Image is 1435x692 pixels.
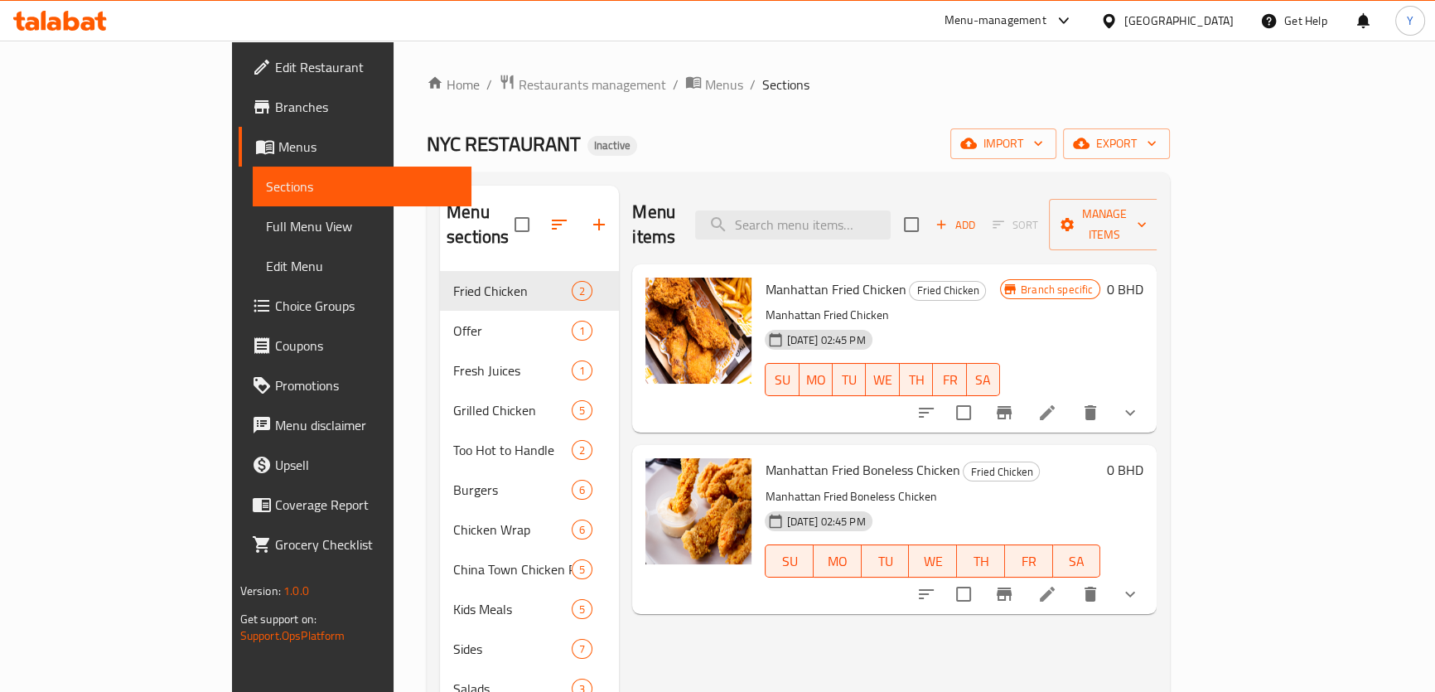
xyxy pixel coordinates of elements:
button: sort-choices [906,574,946,614]
span: 2 [573,283,592,299]
span: 1 [573,363,592,379]
span: Too Hot to Handle [453,440,572,460]
span: Select all sections [505,207,539,242]
div: items [572,321,592,341]
span: SU [772,549,807,573]
span: Sections [762,75,809,94]
div: items [572,440,592,460]
span: Offer [453,321,572,341]
span: 6 [573,482,592,498]
div: items [572,361,592,380]
span: [DATE] 02:45 PM [780,514,872,530]
span: Get support on: [240,608,316,630]
span: 1.0.0 [283,580,309,602]
button: TH [957,544,1005,578]
span: Fried Chicken [964,462,1039,481]
span: WE [872,368,892,392]
button: show more [1110,574,1150,614]
div: Fried Chicken [963,462,1040,481]
button: Branch-specific-item [984,393,1024,433]
h2: Menu sections [447,200,515,249]
span: Version: [240,580,281,602]
button: TH [900,363,933,396]
div: Kids Meals [453,599,572,619]
div: items [572,281,592,301]
div: Chicken Wrap6 [440,510,619,549]
button: FR [1005,544,1053,578]
span: 5 [573,562,592,578]
button: Add [929,212,982,238]
img: Manhattan Fried Boneless Chicken [645,458,751,564]
div: items [572,599,592,619]
div: Inactive [587,136,637,156]
button: import [950,128,1056,159]
img: Manhattan Fried Chicken [645,278,751,384]
a: Coupons [239,326,471,365]
span: Full Menu View [266,216,458,236]
div: Fried Chicken [453,281,572,301]
span: Branch specific [1014,282,1099,298]
span: FR [1012,549,1046,573]
span: Inactive [587,138,637,152]
button: SA [967,363,1000,396]
li: / [750,75,756,94]
div: items [572,559,592,579]
button: export [1063,128,1170,159]
span: NYC RESTAURANT [427,125,581,162]
a: Menus [685,74,743,95]
span: 5 [573,602,592,617]
a: Full Menu View [253,206,471,246]
span: export [1076,133,1157,154]
span: TU [868,549,903,573]
span: Add item [929,212,982,238]
div: items [572,400,592,420]
nav: breadcrumb [427,74,1170,95]
span: China Town Chicken Pop [453,559,572,579]
a: Grocery Checklist [239,525,471,564]
span: 7 [573,641,592,657]
span: Menus [705,75,743,94]
input: search [695,211,891,240]
a: Coverage Report [239,485,471,525]
a: Edit Restaurant [239,47,471,87]
div: Kids Meals5 [440,589,619,629]
span: Burgers [453,480,572,500]
div: Grilled Chicken5 [440,390,619,430]
button: sort-choices [906,393,946,433]
span: TH [906,368,926,392]
span: Sort sections [539,205,579,244]
a: Branches [239,87,471,127]
button: TU [833,363,866,396]
div: Fresh Juices1 [440,351,619,390]
p: Manhattan Fried Chicken [765,305,1000,326]
div: items [572,480,592,500]
span: Fried Chicken [910,281,985,300]
span: SA [974,368,993,392]
span: Restaurants management [519,75,666,94]
div: Grilled Chicken [453,400,572,420]
span: Upsell [275,455,458,475]
a: Edit Menu [253,246,471,286]
svg: Show Choices [1120,584,1140,604]
span: SU [772,368,792,392]
button: WE [909,544,957,578]
span: Select to update [946,577,981,612]
span: Add [933,215,978,235]
span: MO [820,549,855,573]
button: show more [1110,393,1150,433]
span: Edit Restaurant [275,57,458,77]
span: Manage items [1062,204,1147,245]
span: 5 [573,403,592,419]
span: Select to update [946,395,981,430]
div: Too Hot to Handle2 [440,430,619,470]
span: Select section first [982,212,1049,238]
div: Sides [453,639,572,659]
span: Menus [278,137,458,157]
button: SA [1053,544,1101,578]
span: Manhattan Fried Chicken [765,277,906,302]
div: China Town Chicken Pop5 [440,549,619,589]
